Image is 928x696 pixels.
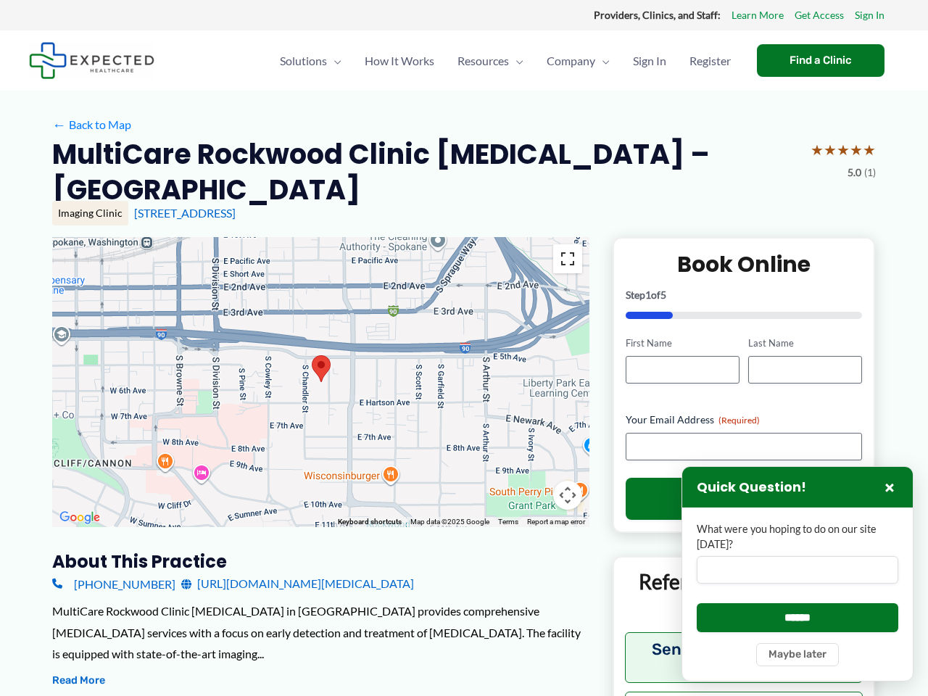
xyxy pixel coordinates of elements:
span: ★ [824,136,837,163]
span: Menu Toggle [509,36,523,86]
a: Open this area in Google Maps (opens a new window) [56,508,104,527]
span: How It Works [365,36,434,86]
a: ←Back to Map [52,114,131,136]
label: What were you hoping to do on our site [DATE]? [697,522,898,552]
a: [URL][DOMAIN_NAME][MEDICAL_DATA] [181,573,414,594]
nav: Primary Site Navigation [268,36,742,86]
span: ← [52,117,66,131]
p: Referring Providers and Staff [625,568,863,621]
h3: Quick Question! [697,479,806,496]
button: Read More [52,672,105,689]
a: [PHONE_NUMBER] [52,573,175,594]
div: MultiCare Rockwood Clinic [MEDICAL_DATA] in [GEOGRAPHIC_DATA] provides comprehensive [MEDICAL_DAT... [52,600,589,665]
span: Sign In [633,36,666,86]
a: SolutionsMenu Toggle [268,36,353,86]
strong: Providers, Clinics, and Staff: [594,9,721,21]
h2: Book Online [626,250,863,278]
button: Keyboard shortcuts [338,517,402,527]
span: ★ [863,136,876,163]
label: Your Email Address [626,413,863,427]
a: Report a map error [527,518,585,526]
a: How It Works [353,36,446,86]
button: Close [881,478,898,496]
a: Sign In [855,6,884,25]
span: (1) [864,163,876,182]
a: Get Access [795,6,844,25]
label: First Name [626,336,739,350]
span: 5.0 [848,163,861,182]
span: Register [689,36,731,86]
button: Toggle fullscreen view [553,244,582,273]
a: CompanyMenu Toggle [535,36,621,86]
span: Company [547,36,595,86]
h2: MultiCare Rockwood Clinic [MEDICAL_DATA] – [GEOGRAPHIC_DATA] [52,136,799,208]
h3: About this practice [52,550,589,573]
span: Map data ©2025 Google [410,518,489,526]
a: Register [678,36,742,86]
a: [STREET_ADDRESS] [134,206,236,220]
button: Send orders and clinical documents [625,632,863,683]
span: 1 [645,289,651,301]
span: 5 [660,289,666,301]
button: Map camera controls [553,481,582,510]
span: Menu Toggle [327,36,341,86]
span: Solutions [280,36,327,86]
a: Find a Clinic [757,44,884,77]
div: Imaging Clinic [52,201,128,225]
span: ★ [850,136,863,163]
span: Menu Toggle [595,36,610,86]
img: Google [56,508,104,527]
a: Sign In [621,36,678,86]
label: Last Name [749,336,863,350]
button: Maybe later [756,643,839,666]
span: (Required) [718,415,760,426]
a: Terms (opens in new tab) [498,518,518,526]
span: ★ [811,136,824,163]
a: Learn More [732,6,784,25]
a: ResourcesMenu Toggle [446,36,535,86]
img: Expected Healthcare Logo - side, dark font, small [29,42,154,79]
p: Step of [626,290,863,300]
span: Resources [457,36,509,86]
span: ★ [837,136,850,163]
